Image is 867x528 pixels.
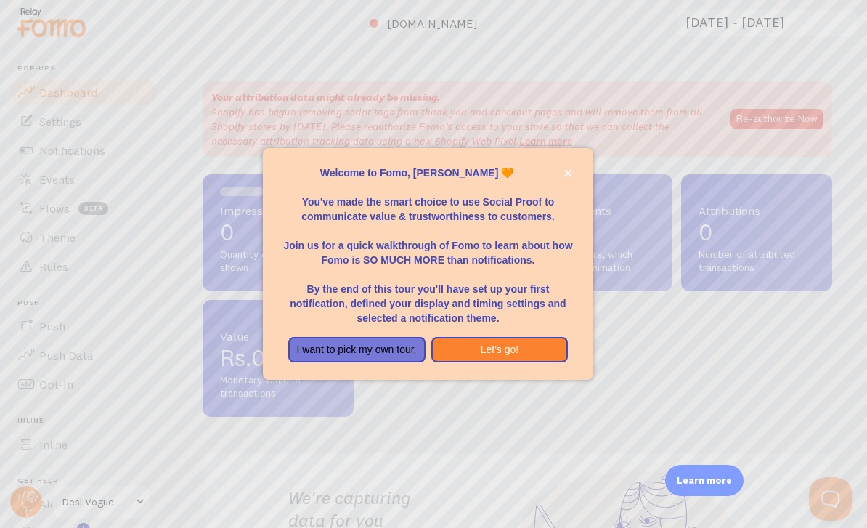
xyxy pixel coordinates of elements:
p: Welcome to Fomo, [PERSON_NAME] 🧡 [280,166,577,180]
button: close, [561,166,576,181]
p: You've made the smart choice to use Social Proof to communicate value & trustworthiness to custom... [280,180,577,224]
p: Join us for a quick walkthrough of Fomo to learn about how Fomo is SO MUCH MORE than notifications. [280,224,577,267]
button: I want to pick my own tour. [288,337,426,363]
button: Let's go! [431,337,569,363]
p: Learn more [677,474,732,487]
p: By the end of this tour you'll have set up your first notification, defined your display and timi... [280,267,577,325]
div: Learn more [665,465,744,496]
div: Welcome to Fomo, Jasmanpreet Sidhu 🧡You&amp;#39;ve made the smart choice to use Social Proof to c... [263,148,594,381]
